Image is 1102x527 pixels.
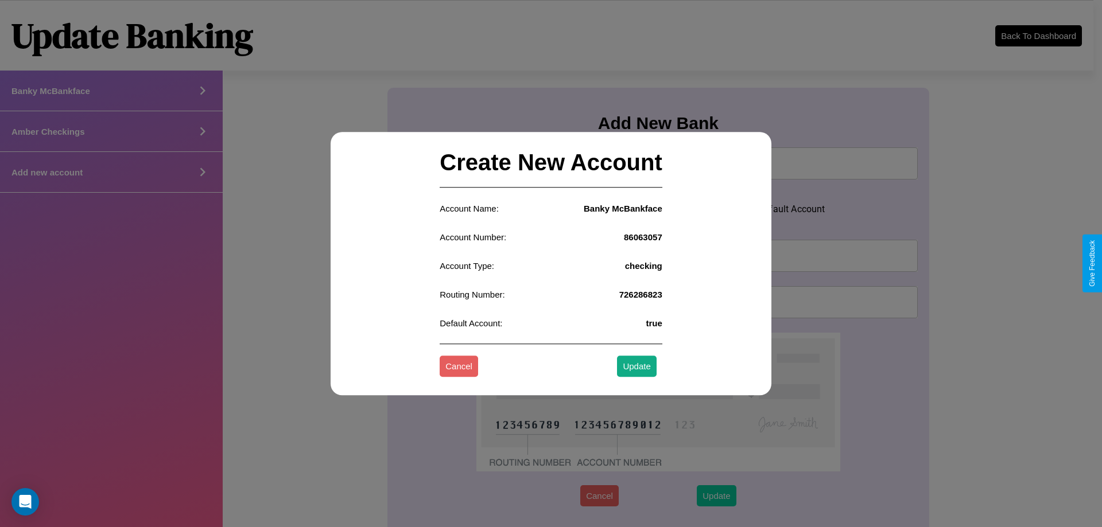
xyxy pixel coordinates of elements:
h2: Create New Account [440,138,662,188]
h4: 726286823 [619,290,662,299]
h4: Banky McBankface [584,204,662,213]
p: Account Number: [440,229,506,245]
p: Routing Number: [440,287,505,302]
p: Default Account: [440,315,502,331]
button: Update [617,356,656,377]
p: Account Type: [440,258,494,274]
div: Give Feedback [1088,240,1096,287]
h4: true [646,318,662,328]
h4: checking [625,261,662,271]
div: Open Intercom Messenger [11,488,39,516]
p: Account Name: [440,201,499,216]
button: Cancel [440,356,478,377]
h4: 86063057 [624,232,662,242]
